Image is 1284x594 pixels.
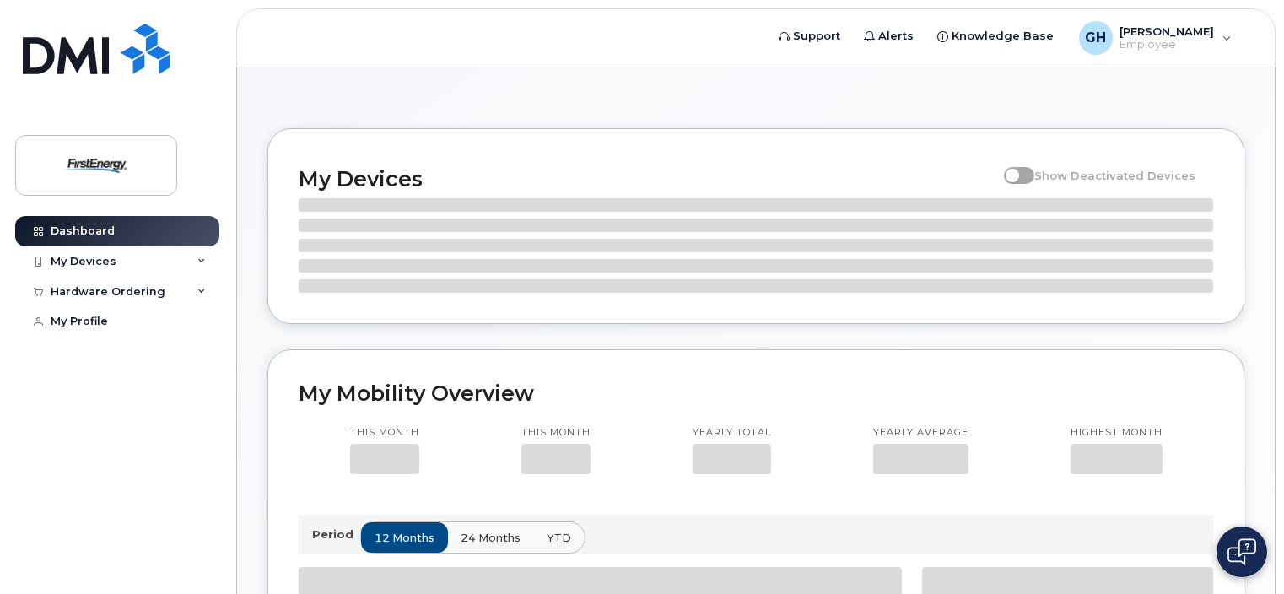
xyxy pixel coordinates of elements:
[1071,426,1163,440] p: Highest month
[1034,169,1195,182] span: Show Deactivated Devices
[1004,159,1017,173] input: Show Deactivated Devices
[1227,538,1256,565] img: Open chat
[693,426,771,440] p: Yearly total
[312,526,360,543] p: Period
[461,530,521,546] span: 24 months
[299,381,1213,406] h2: My Mobility Overview
[873,426,968,440] p: Yearly average
[521,426,591,440] p: This month
[299,166,995,192] h2: My Devices
[547,530,571,546] span: YTD
[350,426,419,440] p: This month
